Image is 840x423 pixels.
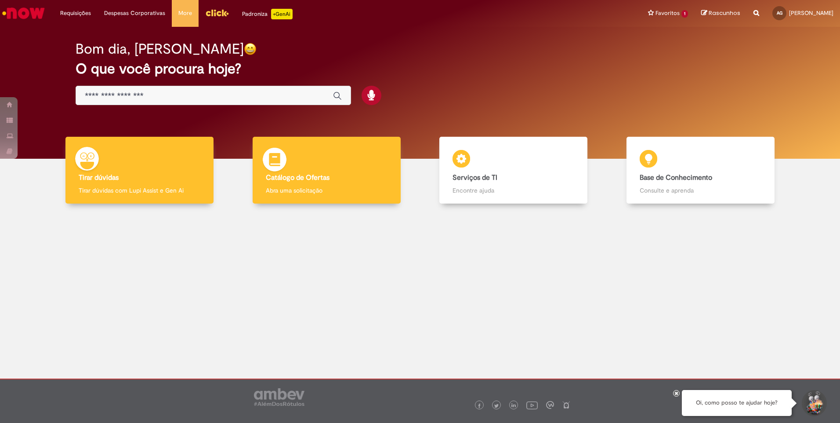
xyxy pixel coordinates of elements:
b: Tirar dúvidas [79,173,119,182]
p: Consulte e aprenda [640,186,761,195]
span: AG [777,10,782,16]
p: Tirar dúvidas com Lupi Assist e Gen Ai [79,186,200,195]
h2: Bom dia, [PERSON_NAME] [76,41,244,57]
span: 1 [681,10,688,18]
img: logo_footer_youtube.png [526,399,538,411]
button: Iniciar Conversa de Suporte [800,390,827,416]
img: logo_footer_workplace.png [546,401,554,409]
span: Requisições [60,9,91,18]
img: logo_footer_twitter.png [494,404,499,408]
a: Tirar dúvidas Tirar dúvidas com Lupi Assist e Gen Ai [46,137,233,204]
img: ServiceNow [1,4,46,22]
b: Catálogo de Ofertas [266,173,329,182]
a: Catálogo de Ofertas Abra uma solicitação [233,137,420,204]
b: Serviços de TI [453,173,497,182]
span: More [178,9,192,18]
span: Favoritos [655,9,680,18]
img: logo_footer_linkedin.png [511,403,516,408]
img: happy-face.png [244,43,257,55]
img: logo_footer_naosei.png [562,401,570,409]
p: Abra uma solicitação [266,186,387,195]
h2: O que você procura hoje? [76,61,764,77]
span: Despesas Corporativas [104,9,165,18]
p: +GenAi [271,9,293,19]
div: Padroniza [242,9,293,19]
p: Encontre ajuda [453,186,574,195]
b: Base de Conhecimento [640,173,712,182]
span: Rascunhos [709,9,740,17]
a: Serviços de TI Encontre ajuda [420,137,607,204]
a: Rascunhos [701,9,740,18]
img: logo_footer_facebook.png [477,404,482,408]
img: click_logo_yellow_360x200.png [205,6,229,19]
a: Base de Conhecimento Consulte e aprenda [607,137,794,204]
img: logo_footer_ambev_rotulo_gray.png [254,388,304,406]
span: [PERSON_NAME] [789,9,833,17]
div: Oi, como posso te ajudar hoje? [682,390,792,416]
